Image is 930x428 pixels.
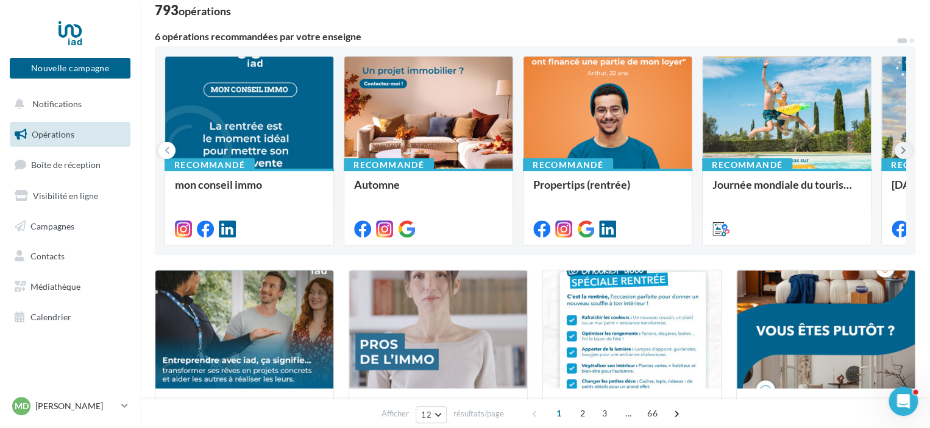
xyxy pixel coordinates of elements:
[7,122,133,147] a: Opérations
[35,400,116,412] p: [PERSON_NAME]
[595,404,614,423] span: 3
[30,251,65,261] span: Contacts
[155,4,231,17] div: 793
[421,410,431,419] span: 12
[7,274,133,300] a: Médiathèque
[382,408,409,419] span: Afficher
[747,398,905,423] div: Vous êtes plutôt ?
[165,158,255,172] div: Recommandé
[179,5,231,16] div: opérations
[30,281,80,292] span: Médiathèque
[155,32,896,41] div: 6 opérations recommandées par votre enseigne
[702,158,792,172] div: Recommandé
[165,398,324,423] div: Entreprendre signifie
[549,404,569,423] span: 1
[354,178,503,203] div: Automne
[7,91,128,117] button: Notifications
[573,404,592,423] span: 2
[175,178,324,203] div: mon conseil immo
[533,178,682,203] div: Propertips (rentrée)
[31,160,101,170] span: Boîte de réception
[32,99,82,109] span: Notifications
[619,404,638,423] span: ...
[33,191,98,201] span: Visibilité en ligne
[453,408,504,419] span: résultats/page
[7,244,133,269] a: Contacts
[344,158,434,172] div: Recommandé
[30,312,71,322] span: Calendrier
[10,58,130,79] button: Nouvelle campagne
[889,387,918,416] iframe: Intercom live chat
[523,158,613,172] div: Recommandé
[7,304,133,330] a: Calendrier
[10,395,130,418] a: MD [PERSON_NAME]
[7,214,133,239] a: Campagnes
[416,406,447,423] button: 12
[553,398,711,423] div: Checklist déco spécial rentrée
[359,398,517,423] div: Pros de l'immo
[7,152,133,178] a: Boîte de réception
[30,220,74,231] span: Campagnes
[32,129,74,139] span: Opérations
[642,404,662,423] span: 66
[15,400,29,412] span: MD
[712,178,861,203] div: Journée mondiale du tourisme
[7,183,133,209] a: Visibilité en ligne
